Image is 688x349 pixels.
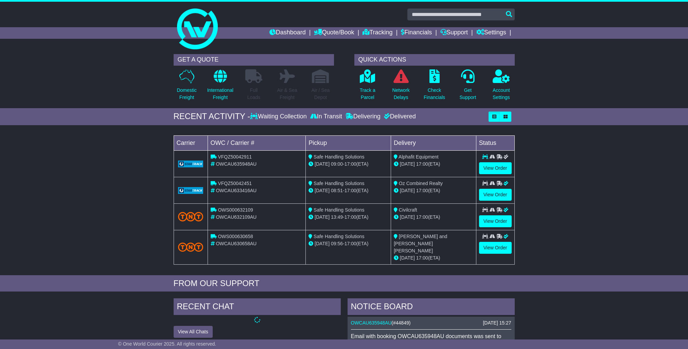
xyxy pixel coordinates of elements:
[479,189,512,201] a: View Order
[348,298,515,317] div: NOTICE BOARD
[493,87,510,101] p: Account Settings
[416,188,428,193] span: 17:00
[476,27,506,39] a: Settings
[314,207,364,213] span: Safe Handling Solutions
[359,69,376,105] a: Track aParcel
[216,188,257,193] span: OWCAU633416AU
[479,242,512,254] a: View Order
[315,161,330,167] span: [DATE]
[483,320,511,326] div: [DATE] 15:27
[218,181,252,186] span: VFQZ50042451
[208,135,306,150] td: OWC / Carrier #
[269,27,306,39] a: Dashboard
[178,161,204,167] img: GetCarrierServiceLogo
[416,255,428,261] span: 17:00
[207,69,234,105] a: InternationalFreight
[394,254,473,262] div: (ETA)
[345,214,356,220] span: 17:00
[314,234,364,239] span: Safe Handling Solutions
[392,87,409,101] p: Network Delays
[176,69,197,105] a: DomesticFreight
[174,135,208,150] td: Carrier
[394,234,447,253] span: [PERSON_NAME] and [PERSON_NAME] [PERSON_NAME]
[315,241,330,246] span: [DATE]
[174,326,213,338] button: View All Chats
[331,161,343,167] span: 09:00
[399,154,439,160] span: Alphafit Equipment
[250,113,308,120] div: Waiting Collection
[476,135,514,150] td: Status
[177,87,196,101] p: Domestic Freight
[345,188,356,193] span: 17:00
[394,161,473,168] div: (ETA)
[393,320,409,326] span: #44849
[314,181,364,186] span: Safe Handling Solutions
[207,87,233,101] p: International Freight
[306,135,391,150] td: Pickup
[424,87,445,101] p: Check Financials
[360,87,375,101] p: Track a Parcel
[416,161,428,167] span: 17:00
[331,188,343,193] span: 08:51
[315,214,330,220] span: [DATE]
[218,207,253,213] span: OWS000632109
[391,135,476,150] td: Delivery
[399,181,443,186] span: Oz Combined Realty
[479,162,512,174] a: View Order
[400,255,415,261] span: [DATE]
[400,188,415,193] span: [DATE]
[479,215,512,227] a: View Order
[400,214,415,220] span: [DATE]
[400,161,415,167] span: [DATE]
[308,161,388,168] div: - (ETA)
[245,87,262,101] p: Full Loads
[216,241,257,246] span: OWCAU630658AU
[416,214,428,220] span: 17:00
[216,214,257,220] span: OWCAU632109AU
[308,240,388,247] div: - (ETA)
[399,207,417,213] span: Civilcraft
[178,212,204,221] img: TNT_Domestic.png
[314,154,364,160] span: Safe Handling Solutions
[363,27,392,39] a: Tracking
[345,161,356,167] span: 17:00
[354,54,515,66] div: QUICK ACTIONS
[459,69,476,105] a: GetSupport
[216,161,257,167] span: OWCAU635948AU
[331,214,343,220] span: 13:49
[394,214,473,221] div: (ETA)
[118,341,216,347] span: © One World Courier 2025. All rights reserved.
[312,87,330,101] p: Air / Sea Depot
[308,113,344,120] div: In Transit
[344,113,382,120] div: Delivering
[331,241,343,246] span: 09:56
[315,188,330,193] span: [DATE]
[174,279,515,288] div: FROM OUR SUPPORT
[218,154,252,160] span: VFQZ50042911
[492,69,510,105] a: AccountSettings
[423,69,445,105] a: CheckFinancials
[178,187,204,194] img: GetCarrierServiceLogo
[351,320,511,326] div: ( )
[178,243,204,252] img: TNT_Domestic.png
[392,69,410,105] a: NetworkDelays
[218,234,253,239] span: OWS000630658
[351,320,392,326] a: OWCAU635948AU
[174,112,250,121] div: RECENT ACTIVITY -
[401,27,432,39] a: Financials
[345,241,356,246] span: 17:00
[314,27,354,39] a: Quote/Book
[174,298,341,317] div: RECENT CHAT
[351,333,511,346] p: Email with booking OWCAU635948AU documents was sent to [EMAIL_ADDRESS][DOMAIN_NAME].
[308,187,388,194] div: - (ETA)
[382,113,416,120] div: Delivered
[394,187,473,194] div: (ETA)
[459,87,476,101] p: Get Support
[440,27,468,39] a: Support
[277,87,297,101] p: Air & Sea Freight
[174,54,334,66] div: GET A QUOTE
[308,214,388,221] div: - (ETA)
